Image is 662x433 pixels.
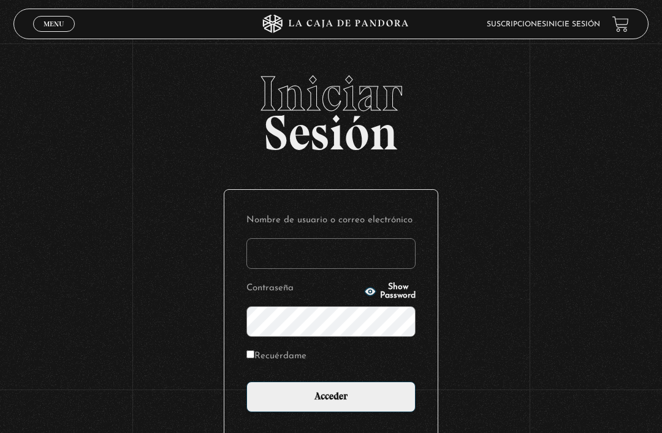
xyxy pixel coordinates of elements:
a: Suscripciones [487,21,546,28]
label: Contraseña [246,280,360,296]
a: View your shopping cart [612,16,629,32]
span: Show Password [380,283,416,300]
label: Recuérdame [246,348,306,364]
span: Cerrar [40,31,69,39]
span: Menu [44,20,64,28]
button: Show Password [364,283,416,300]
h2: Sesión [13,69,649,148]
input: Recuérdame [246,350,254,358]
input: Acceder [246,382,416,412]
a: Inicie sesión [546,21,600,28]
label: Nombre de usuario o correo electrónico [246,212,416,228]
span: Iniciar [13,69,649,118]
